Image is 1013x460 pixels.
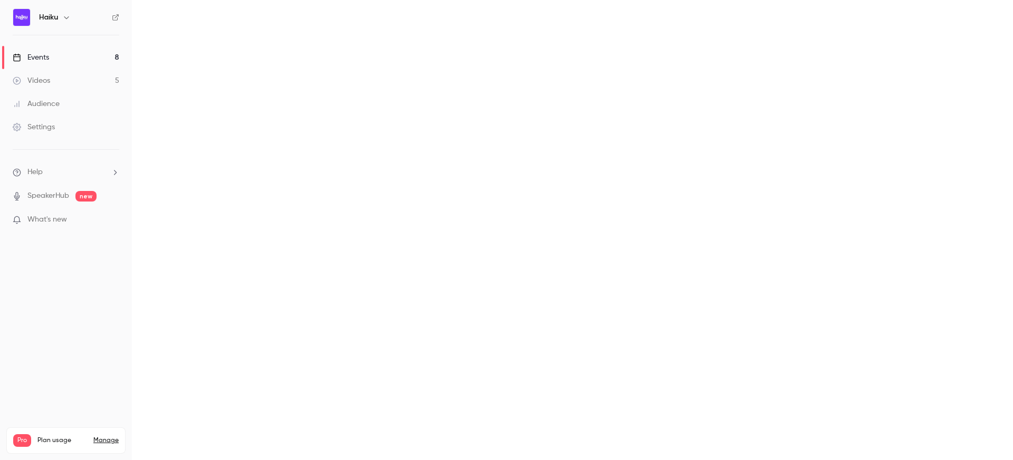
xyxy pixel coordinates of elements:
[37,436,87,445] span: Plan usage
[13,434,31,447] span: Pro
[27,190,69,202] a: SpeakerHub
[27,167,43,178] span: Help
[13,52,49,63] div: Events
[13,122,55,132] div: Settings
[13,9,30,26] img: Haiku
[75,191,97,202] span: new
[13,99,60,109] div: Audience
[39,12,58,23] h6: Haiku
[93,436,119,445] a: Manage
[13,75,50,86] div: Videos
[27,214,67,225] span: What's new
[13,167,119,178] li: help-dropdown-opener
